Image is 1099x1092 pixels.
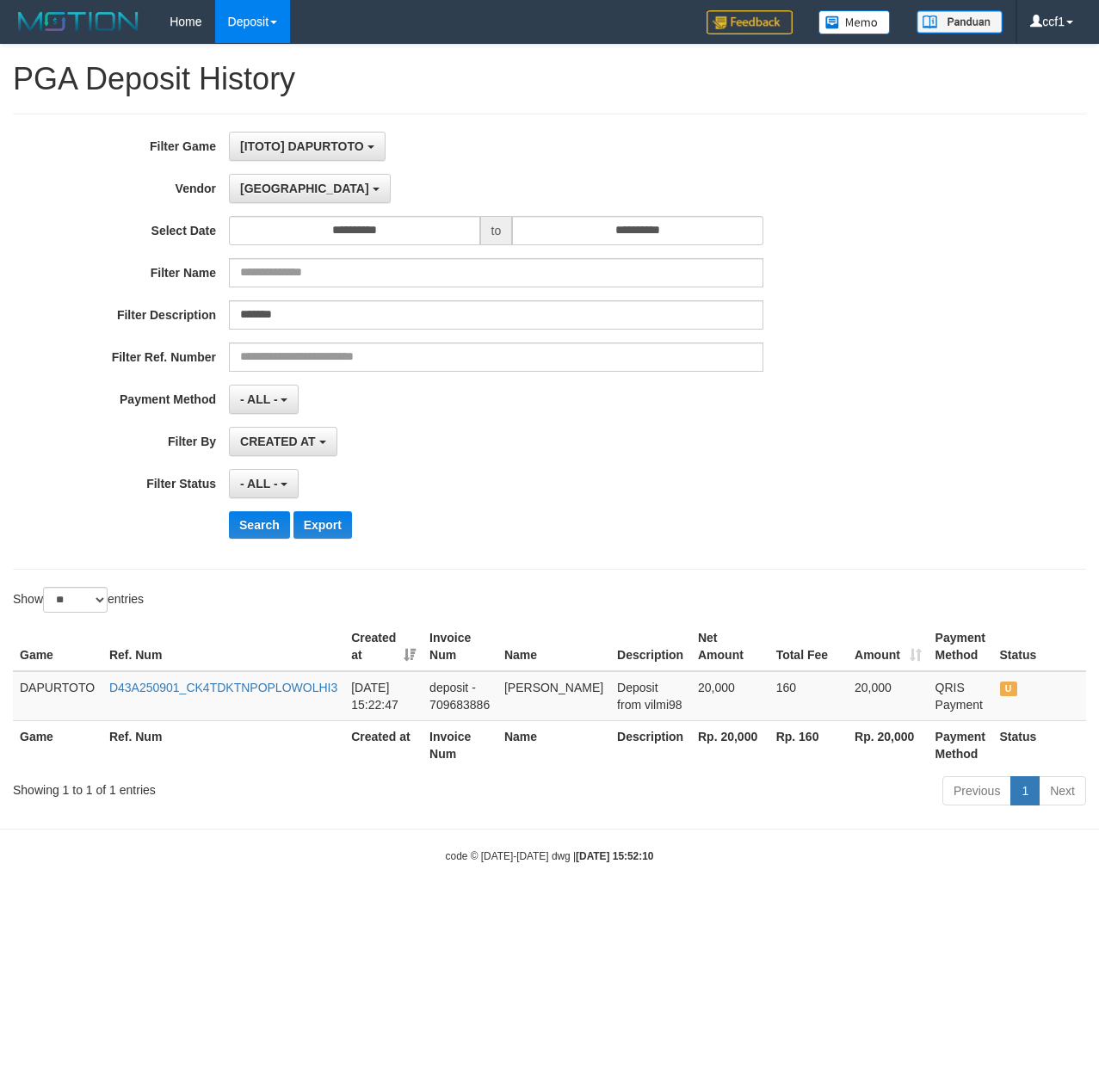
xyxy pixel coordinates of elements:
[818,10,891,34] img: Button%20Memo.svg
[240,435,316,448] span: CREATED AT
[929,671,993,721] td: QRIS Payment
[848,622,929,671] th: Amount: activate to sort column ascending
[344,622,423,671] th: Created at: activate to sort column ascending
[240,392,278,406] span: - ALL -
[929,622,993,671] th: Payment Method
[229,511,290,539] button: Search
[13,774,445,799] div: Showing 1 to 1 of 1 entries
[993,720,1086,769] th: Status
[993,622,1086,671] th: Status
[13,587,144,613] label: Show entries
[240,139,364,153] span: [ITOTO] DAPURTOTO
[293,511,352,539] button: Export
[423,671,497,721] td: deposit - 709683886
[610,622,691,671] th: Description
[848,720,929,769] th: Rp. 20,000
[102,720,344,769] th: Ref. Num
[929,720,993,769] th: Payment Method
[109,681,337,694] a: D43A250901_CK4TDKTNPOPLOWOLHI3
[229,174,390,203] button: [GEOGRAPHIC_DATA]
[769,720,848,769] th: Rp. 160
[229,469,299,498] button: - ALL -
[13,671,102,721] td: DAPURTOTO
[344,720,423,769] th: Created at
[13,720,102,769] th: Game
[240,477,278,490] span: - ALL -
[576,850,653,862] strong: [DATE] 15:52:10
[480,216,513,245] span: to
[707,10,793,34] img: Feedback.jpg
[229,385,299,414] button: - ALL -
[13,622,102,671] th: Game
[13,9,144,34] img: MOTION_logo.png
[691,720,769,769] th: Rp. 20,000
[423,622,497,671] th: Invoice Num
[917,10,1003,34] img: panduan.png
[102,622,344,671] th: Ref. Num
[497,720,610,769] th: Name
[446,850,654,862] small: code © [DATE]-[DATE] dwg |
[1039,776,1086,805] a: Next
[848,671,929,721] td: 20,000
[423,720,497,769] th: Invoice Num
[691,671,769,721] td: 20,000
[769,622,848,671] th: Total Fee
[691,622,769,671] th: Net Amount
[229,132,386,161] button: [ITOTO] DAPURTOTO
[497,671,610,721] td: [PERSON_NAME]
[942,776,1011,805] a: Previous
[769,671,848,721] td: 160
[610,671,691,721] td: Deposit from vilmi98
[13,62,1086,96] h1: PGA Deposit History
[43,587,108,613] select: Showentries
[229,427,337,456] button: CREATED AT
[497,622,610,671] th: Name
[1000,682,1017,696] span: UNPAID
[610,720,691,769] th: Description
[344,671,423,721] td: [DATE] 15:22:47
[1010,776,1040,805] a: 1
[240,182,369,195] span: [GEOGRAPHIC_DATA]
